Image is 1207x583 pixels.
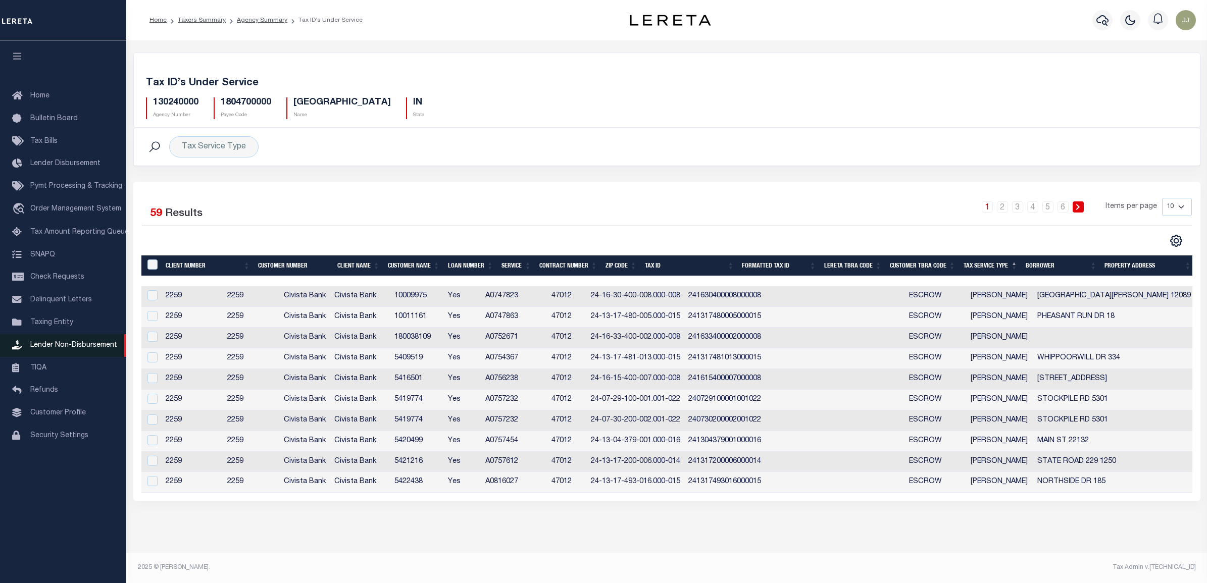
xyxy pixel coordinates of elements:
td: 5419774 [390,410,444,431]
td: 240730200002001022 [684,410,765,431]
td: ESCROW [905,307,967,328]
td: 2259 [162,348,223,369]
td: 240729100001001022 [684,390,765,410]
td: [PERSON_NAME] [967,286,1034,307]
td: [PERSON_NAME] [967,390,1034,410]
div: Tax Admin v.[TECHNICAL_ID] [674,563,1196,572]
th: Customer Name: activate to sort column ascending [384,255,444,276]
td: STOCKPILE RD 5301 [1033,410,1195,431]
td: 5409519 [390,348,444,369]
th: Borrower: activate to sort column ascending [1022,255,1101,276]
span: Pymt Processing & Tracking [30,183,122,190]
td: Yes [444,390,481,410]
td: 47012 [547,307,587,328]
td: Yes [444,410,481,431]
th: LERETA TBRA Code: activate to sort column ascending [820,255,886,276]
td: Civista Bank [330,452,390,472]
span: Check Requests [30,274,84,281]
td: A0757454 [481,431,547,452]
td: Civista Bank [330,369,390,390]
td: 24-13-17-493-016.000-015 [587,472,684,493]
td: [PERSON_NAME] [967,369,1034,390]
td: ESCROW [905,410,967,431]
h5: IN [413,97,424,109]
td: 24-13-17-200-006.000-014 [587,452,684,472]
p: Payee Code [221,112,271,119]
td: ESCROW [905,286,967,307]
td: Civista Bank [280,369,330,390]
span: Tax Amount Reporting Queue [30,229,129,236]
td: Civista Bank [330,307,390,328]
img: svg+xml;base64,PHN2ZyB4bWxucz0iaHR0cDovL3d3dy53My5vcmcvMjAwMC9zdmciIHBvaW50ZXItZXZlbnRzPSJub25lIi... [1176,10,1196,30]
td: 241615400007000008 [684,369,765,390]
td: Yes [444,328,481,348]
td: ESCROW [905,452,967,472]
td: ESCROW [905,328,967,348]
td: 241630400008000008 [684,286,765,307]
td: 2259 [162,369,223,390]
td: 47012 [547,348,587,369]
td: ESCROW [905,390,967,410]
th: Contract Number: activate to sort column ascending [535,255,601,276]
th: Property Address: activate to sort column ascending [1100,255,1195,276]
h5: Tax ID’s Under Service [146,77,1188,89]
span: SNAPQ [30,251,55,258]
th: Zip Code: activate to sort column ascending [601,255,641,276]
td: 241304379001000016 [684,431,765,452]
td: 241317480005000015 [684,307,765,328]
td: 2259 [162,390,223,410]
span: Lender Non-Disbursement [30,342,117,349]
td: Yes [444,431,481,452]
td: ESCROW [905,431,967,452]
td: 2259 [223,307,280,328]
td: A0757612 [481,452,547,472]
span: Tax Bills [30,138,58,145]
td: 2259 [223,472,280,493]
td: Civista Bank [280,307,330,328]
td: 5420499 [390,431,444,452]
td: 5416501 [390,369,444,390]
th: Loan Number: activate to sort column ascending [444,255,497,276]
td: 24-07-30-200-002.001-022 [587,410,684,431]
td: Civista Bank [280,431,330,452]
td: 2259 [162,307,223,328]
td: A0816027 [481,472,547,493]
td: [PERSON_NAME] [967,307,1034,328]
td: 47012 [547,328,587,348]
th: Tax Service Type: activate to sort column descending [960,255,1022,276]
td: 2259 [223,348,280,369]
td: 24-16-33-400-002.000-008 [587,328,684,348]
p: Agency Number [153,112,198,119]
td: 2259 [162,410,223,431]
td: Civista Bank [330,410,390,431]
div: 2025 © [PERSON_NAME]. [130,563,667,572]
span: 59 [150,208,162,219]
td: Yes [444,369,481,390]
span: Customer Profile [30,409,86,416]
a: 6 [1058,201,1069,213]
span: Lender Disbursement [30,160,100,167]
td: 2259 [223,328,280,348]
span: Home [30,92,49,99]
td: 2259 [162,452,223,472]
td: Yes [444,452,481,472]
span: Bulletin Board [30,115,78,122]
h5: [GEOGRAPHIC_DATA] [293,97,391,109]
td: 24-13-17-481-013.000-015 [587,348,684,369]
td: [PERSON_NAME] [967,472,1034,493]
li: Tax ID’s Under Service [287,16,363,25]
td: Civista Bank [280,472,330,493]
a: 1 [982,201,993,213]
td: 2259 [162,431,223,452]
td: 47012 [547,431,587,452]
a: 4 [1027,201,1038,213]
td: Yes [444,472,481,493]
td: [PERSON_NAME] [967,431,1034,452]
h5: 130240000 [153,97,198,109]
td: ESCROW [905,348,967,369]
td: Civista Bank [280,452,330,472]
td: 2259 [223,410,280,431]
td: Civista Bank [330,472,390,493]
td: Civista Bank [330,431,390,452]
td: Yes [444,307,481,328]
